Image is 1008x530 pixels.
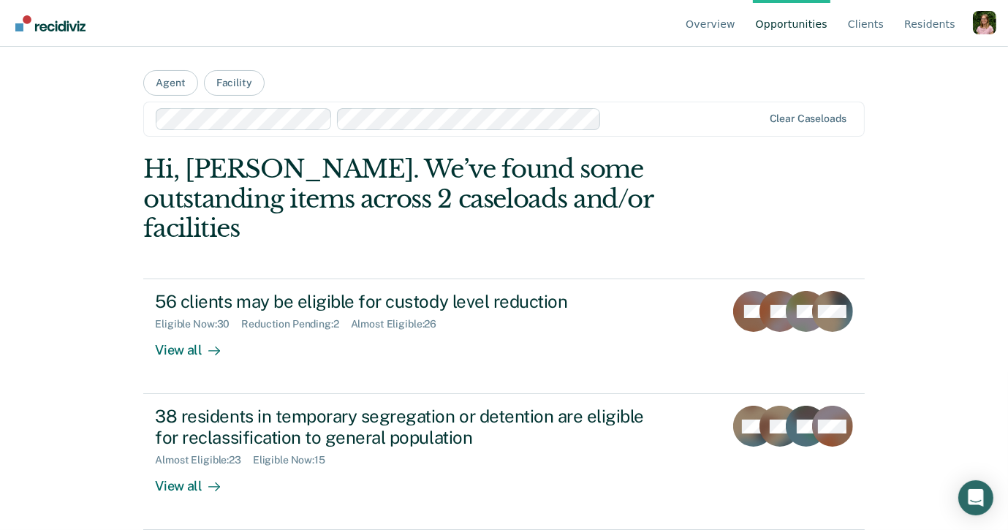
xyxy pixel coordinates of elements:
[155,318,241,330] div: Eligible Now : 30
[15,15,86,31] img: Recidiviz
[204,70,265,96] button: Facility
[143,394,864,530] a: 38 residents in temporary segregation or detention are eligible for reclassification to general p...
[155,330,237,359] div: View all
[770,113,846,125] div: Clear caseloads
[155,406,668,448] div: 38 residents in temporary segregation or detention are eligible for reclassification to general p...
[241,318,350,330] div: Reduction Pending : 2
[143,70,197,96] button: Agent
[155,454,253,466] div: Almost Eligible : 23
[351,318,449,330] div: Almost Eligible : 26
[958,480,993,515] div: Open Intercom Messenger
[155,291,668,312] div: 56 clients may be eligible for custody level reduction
[973,11,996,34] button: Profile dropdown button
[143,154,720,243] div: Hi, [PERSON_NAME]. We’ve found some outstanding items across 2 caseloads and/or facilities
[143,279,864,394] a: 56 clients may be eligible for custody level reductionEligible Now:30Reduction Pending:2Almost El...
[253,454,337,466] div: Eligible Now : 15
[155,466,237,495] div: View all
